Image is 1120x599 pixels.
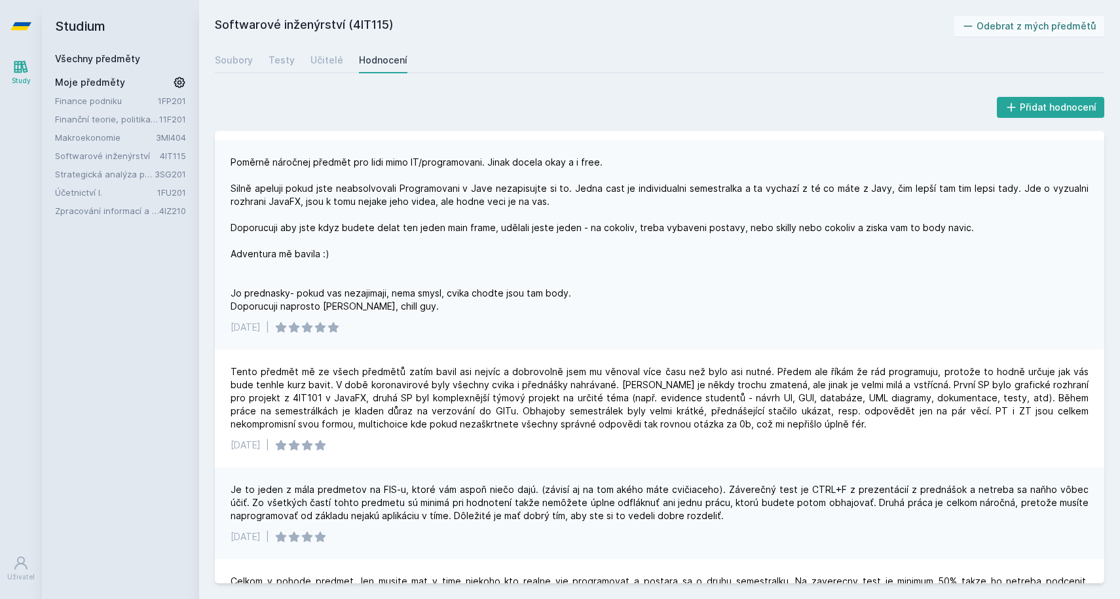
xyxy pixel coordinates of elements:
div: Uživatel [7,572,35,582]
a: Zpracování informací a znalostí [55,204,159,217]
button: Odebrat z mých předmětů [954,16,1105,37]
a: Účetnictví I. [55,186,157,199]
div: Study [12,76,31,86]
div: Soubory [215,54,253,67]
button: Přidat hodnocení [997,97,1105,118]
a: Všechny předměty [55,53,140,64]
div: | [266,439,269,452]
div: [DATE] [231,530,261,543]
a: 1FU201 [157,187,186,198]
div: Poměrně náročnej předmět pro lidi mimo IT/programovani. Jinak docela okay a i free. Silně apeluji... [231,156,1089,313]
a: Uživatel [3,549,39,589]
div: | [266,321,269,334]
a: 3SG201 [155,169,186,179]
a: Testy [269,47,295,73]
a: Učitelé [310,47,343,73]
a: Strategická analýza pro informatiky a statistiky [55,168,155,181]
a: Soubory [215,47,253,73]
a: Makroekonomie [55,131,156,144]
a: 1FP201 [158,96,186,106]
a: Hodnocení [359,47,407,73]
div: | [266,530,269,543]
a: 4IZ210 [159,206,186,216]
span: Moje předměty [55,76,125,89]
a: Finance podniku [55,94,158,107]
div: [DATE] [231,321,261,334]
a: Study [3,52,39,92]
div: Tento předmět mě ze všech předmětů zatím bavil asi nejvíc a dobrovolně jsem mu věnoval více času ... [231,365,1089,431]
div: Hodnocení [359,54,407,67]
a: Finanční teorie, politika a instituce [55,113,159,126]
h2: Softwarové inženýrství (4IT115) [215,16,954,37]
a: Softwarové inženýrství [55,149,160,162]
a: 3MI404 [156,132,186,143]
div: [DATE] [231,439,261,452]
a: 4IT115 [160,151,186,161]
div: Učitelé [310,54,343,67]
a: 11F201 [159,114,186,124]
div: Je to jeden z mála predmetov na FIS-u, ktoré vám aspoň niečo dajú. (závisí aj na tom akého máte c... [231,483,1089,522]
div: Testy [269,54,295,67]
